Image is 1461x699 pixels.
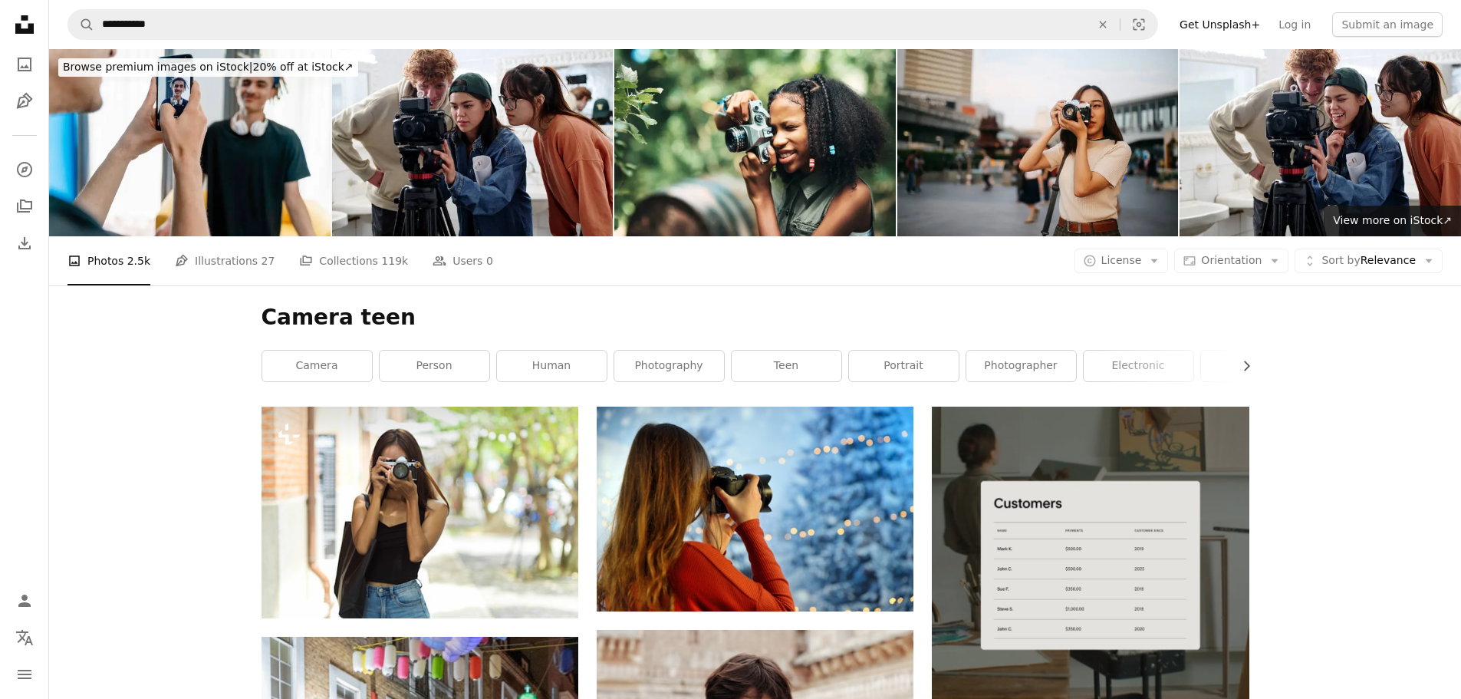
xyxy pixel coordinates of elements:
[849,351,959,381] a: portrait
[9,191,40,222] a: Collections
[1074,249,1169,273] button: License
[262,304,1249,331] h1: Camera teen
[262,506,578,519] a: Female tourist photographer taking picture of old city with vintage camera, capturing the holiday...
[597,502,913,516] a: woman wearing red long-sleeved top holding camera
[1295,249,1443,273] button: Sort byRelevance
[9,585,40,616] a: Log in / Sign up
[1174,249,1288,273] button: Orientation
[67,9,1158,40] form: Find visuals sitewide
[497,351,607,381] a: human
[1321,254,1360,266] span: Sort by
[1332,12,1443,37] button: Submit an image
[1101,254,1142,266] span: License
[9,659,40,690] button: Menu
[966,351,1076,381] a: photographer
[597,407,913,612] img: woman wearing red long-sleeved top holding camera
[486,252,493,269] span: 0
[1201,351,1311,381] a: girl
[897,49,1179,236] img: Young Asian woman traveler in Bangkok downtown district, holding a vintage film camera
[614,351,724,381] a: photography
[175,236,275,285] a: Illustrations 27
[332,49,614,236] img: Creative Team Operating Professional Camera in Modern Studio
[1170,12,1269,37] a: Get Unsplash+
[433,236,493,285] a: Users 0
[299,236,408,285] a: Collections 119k
[49,49,331,236] img: Young teenage boys vlogging
[1086,10,1120,39] button: Clear
[1321,253,1416,269] span: Relevance
[9,228,40,259] a: Download History
[732,351,841,381] a: teen
[262,252,275,269] span: 27
[63,61,354,73] span: 20% off at iStock ↗
[68,10,94,39] button: Search Unsplash
[1333,214,1452,226] span: View more on iStock ↗
[9,154,40,185] a: Explore
[262,351,372,381] a: camera
[1269,12,1320,37] a: Log in
[1201,254,1262,266] span: Orientation
[381,252,408,269] span: 119k
[262,407,578,618] img: Female tourist photographer taking picture of old city with vintage camera, capturing the holiday...
[9,622,40,653] button: Language
[1120,10,1157,39] button: Visual search
[380,351,489,381] a: person
[1232,351,1249,381] button: scroll list to the right
[614,49,896,236] img: Shot of a teenage girl using a camera while hiking through the forest at summer camp
[9,49,40,80] a: Photos
[1180,49,1461,236] img: Examining Camera Settings During Collaborative Project
[63,61,252,73] span: Browse premium images on iStock |
[1324,206,1461,236] a: View more on iStock↗
[49,49,367,86] a: Browse premium images on iStock|20% off at iStock↗
[9,86,40,117] a: Illustrations
[1084,351,1193,381] a: electronic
